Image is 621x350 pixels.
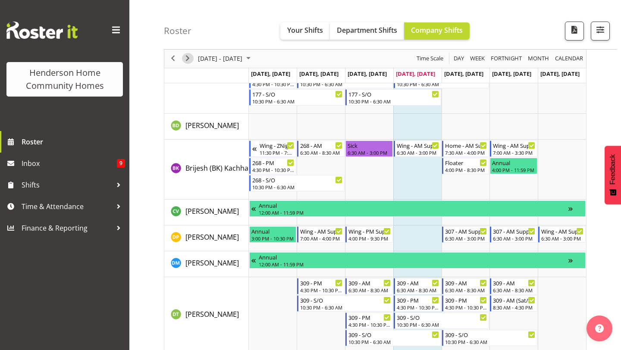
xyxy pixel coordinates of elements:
span: 9 [117,159,125,168]
div: 309 - AM [397,278,439,287]
div: Billie Sothern"s event - 177 - S/O Begin From Wednesday, August 13, 2025 at 10:30:00 PM GMT+12:00... [345,89,441,106]
div: 307 - AM Support [445,227,487,235]
div: 7:30 AM - 4:00 PM [445,149,487,156]
div: Annual [259,253,568,261]
span: Month [527,53,550,64]
span: Finance & Reporting [22,222,112,234]
div: Dipika Thapa"s event - 309 - AM Begin From Saturday, August 16, 2025 at 6:30:00 AM GMT+12:00 Ends... [490,278,537,294]
span: [DATE], [DATE] [444,70,483,78]
span: calendar [554,53,584,64]
div: Wing - AM Support 2 [493,141,535,150]
div: 309 - AM [348,278,391,287]
button: Timeline Day [452,53,466,64]
button: Next [182,53,194,64]
span: [PERSON_NAME] [185,309,239,319]
div: 309 - S/O [348,330,439,339]
button: August 2025 [197,53,254,64]
div: 10:30 PM - 6:30 AM [300,81,391,87]
div: Dipika Thapa"s event - 309 - PM Begin From Thursday, August 14, 2025 at 4:30:00 PM GMT+12:00 Ends... [394,295,441,312]
img: Rosterit website logo [6,22,78,39]
div: 309 - PM [397,296,439,304]
div: Annual [251,227,295,235]
div: 309 - AM [445,278,487,287]
div: 7:00 AM - 3:30 PM [493,149,535,156]
div: Floater [445,158,487,167]
td: Cheenee Vargas resource [164,200,249,225]
button: Month [554,53,585,64]
div: 10:30 PM - 6:30 AM [348,338,439,345]
div: 6:30 AM - 3:00 PM [493,235,535,242]
span: Shifts [22,178,112,191]
span: Inbox [22,157,117,170]
div: Dipika Thapa"s event - 309 - PM Begin From Friday, August 15, 2025 at 4:30:00 PM GMT+12:00 Ends A... [442,295,489,312]
div: 309 - S/O [300,296,391,304]
div: 6:30 AM - 8:30 AM [348,287,391,294]
td: Daljeet Prasad resource [164,225,249,251]
div: 6:30 AM - 8:30 AM [300,149,342,156]
div: 309 - AM [493,278,535,287]
div: Wing - ZNight Support [260,141,295,150]
div: 309 - PM [445,296,487,304]
div: 177 - S/O [348,90,439,98]
img: help-xxl-2.png [595,324,604,333]
button: Department Shifts [330,22,404,40]
div: 10:30 PM - 6:30 AM [252,98,343,105]
div: 10:30 PM - 6:30 AM [252,184,343,191]
div: Dipika Thapa"s event - 309 - AM Begin From Friday, August 15, 2025 at 6:30:00 AM GMT+12:00 Ends A... [442,278,489,294]
div: 4:30 PM - 10:30 PM [252,81,295,87]
div: Brijesh (BK) Kachhadiya"s event - Sick Begin From Wednesday, August 13, 2025 at 6:30:00 AM GMT+12... [345,141,393,157]
span: Day [453,53,465,64]
button: Timeline Month [527,53,551,64]
div: Home - AM Support 3 [445,141,487,150]
div: 309 - PM [348,313,391,322]
div: 10:30 PM - 6:30 AM [397,321,487,328]
a: [PERSON_NAME] [185,232,239,242]
h4: Roster [164,26,191,36]
button: Filter Shifts [591,22,610,41]
td: Daniel Marticio resource [164,251,249,277]
div: 6:30 AM - 8:30 AM [445,287,487,294]
td: Brijesh (BK) Kachhadiya resource [164,140,249,200]
span: [DATE], [DATE] [251,70,290,78]
div: Daljeet Prasad"s event - Wing - AM Support 1 Begin From Sunday, August 17, 2025 at 6:30:00 AM GMT... [538,226,586,243]
div: Daljeet Prasad"s event - 307 - AM Support Begin From Friday, August 15, 2025 at 6:30:00 AM GMT+12... [442,226,489,243]
div: 6:30 AM - 3:00 PM [397,149,439,156]
div: Dipika Thapa"s event - 309 - S/O Begin From Wednesday, August 13, 2025 at 10:30:00 PM GMT+12:00 E... [345,330,441,346]
span: Roster [22,135,125,148]
div: Brijesh (BK) Kachhadiya"s event - Annual Begin From Saturday, August 16, 2025 at 4:00:00 PM GMT+1... [490,158,537,174]
div: Wing - AM Support 1 [397,141,439,150]
div: 4:00 PM - 9:30 PM [348,235,391,242]
div: previous period [166,50,180,68]
div: Brijesh (BK) Kachhadiya"s event - Wing - AM Support 1 Begin From Thursday, August 14, 2025 at 6:3... [394,141,441,157]
div: Brijesh (BK) Kachhadiya"s event - Wing - ZNight Support Begin From Sunday, August 10, 2025 at 11:... [249,141,297,157]
div: 7:00 AM - 4:00 PM [300,235,342,242]
button: Company Shifts [404,22,470,40]
div: Dipika Thapa"s event - 309 - AM (Sat/Sun) Begin From Saturday, August 16, 2025 at 8:30:00 AM GMT+... [490,295,537,312]
div: 12:00 AM - 11:59 PM [259,209,568,216]
div: Dipika Thapa"s event - 309 - PM Begin From Tuesday, August 12, 2025 at 4:30:00 PM GMT+12:00 Ends ... [297,278,345,294]
span: Time Scale [416,53,444,64]
div: 6:30 AM - 3:00 PM [541,235,583,242]
div: Daljeet Prasad"s event - Wing - AM Support 2 Begin From Tuesday, August 12, 2025 at 7:00:00 AM GM... [297,226,345,243]
div: 4:30 PM - 10:30 PM [252,166,295,173]
div: Dipika Thapa"s event - 309 - AM Begin From Thursday, August 14, 2025 at 6:30:00 AM GMT+12:00 Ends... [394,278,441,294]
div: Henderson Home Community Homes [15,66,114,92]
span: [DATE] - [DATE] [197,53,243,64]
div: Annual [492,158,535,167]
div: 6:30 AM - 3:00 PM [348,149,391,156]
span: [DATE], [DATE] [540,70,580,78]
div: 4:00 PM - 11:59 PM [492,166,535,173]
span: Week [469,53,486,64]
div: Dipika Thapa"s event - 309 - S/O Begin From Friday, August 15, 2025 at 10:30:00 PM GMT+12:00 Ends... [442,330,538,346]
div: 6:30 AM - 3:00 PM [445,235,487,242]
button: Time Scale [415,53,445,64]
div: 309 - AM (Sat/Sun) [493,296,535,304]
div: Daniel Marticio"s event - Annual Begin From Thursday, August 7, 2025 at 12:00:00 AM GMT+12:00 End... [249,252,586,269]
div: Brijesh (BK) Kachhadiya"s event - 268 - S/O Begin From Monday, August 11, 2025 at 10:30:00 PM GMT... [249,175,345,191]
div: Wing - AM Support 2 [300,227,342,235]
div: Brijesh (BK) Kachhadiya"s event - Floater Begin From Friday, August 15, 2025 at 4:00:00 PM GMT+12... [442,158,489,174]
div: Sick [348,141,391,150]
div: 307 - AM Support [493,227,535,235]
button: Previous [167,53,179,64]
div: 309 - PM [300,278,342,287]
